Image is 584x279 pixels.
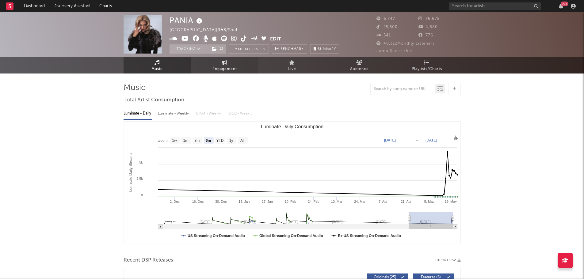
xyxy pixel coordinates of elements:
[158,138,168,143] text: Zoom
[170,27,244,34] div: [GEOGRAPHIC_DATA] | R&B/Soul
[261,124,323,129] text: Luminate Daily Consumption
[212,66,237,73] span: Engagement
[240,138,244,143] text: All
[128,153,132,192] text: Luminate Daily Streams
[216,138,223,143] text: YTD
[326,57,393,74] a: Audience
[272,44,307,54] a: Benchmark
[288,66,296,73] span: Live
[239,200,250,203] text: 13. Jan
[418,25,438,29] span: 4,880
[170,200,180,203] text: 2. Dec
[141,193,143,197] text: 0
[194,138,200,143] text: 3m
[318,47,336,51] span: Summary
[208,44,226,54] span: ( 2 )
[191,57,258,74] a: Engagement
[376,25,398,29] span: 25,500
[418,17,440,21] span: 26,675
[124,57,191,74] a: Music
[401,200,411,203] text: 21. Apr
[158,108,190,119] div: Luminate - Weekly
[376,33,391,37] span: 541
[338,234,401,238] text: Ex-US Streaming On-Demand Audio
[384,138,396,142] text: [DATE]
[435,258,461,262] button: Export CSV
[378,200,387,203] text: 7. Apr
[371,87,435,92] input: Search by song name or URL
[215,200,227,203] text: 30. Dec
[308,200,319,203] text: 24. Feb
[310,44,339,54] button: Summary
[424,200,434,203] text: 5. May
[172,138,177,143] text: 1w
[124,257,173,264] span: Recent DSP Releases
[183,138,188,143] text: 1m
[418,33,433,37] span: 776
[354,200,366,203] text: 24. Mar
[170,44,208,54] button: Tracking
[124,96,184,104] span: Total Artist Consumption
[415,138,419,142] text: →
[426,138,437,142] text: [DATE]
[376,17,395,21] span: 6,747
[270,36,281,43] button: Edit
[393,57,461,74] a: Playlists/Charts
[559,4,563,9] button: 99+
[139,160,143,164] text: 5k
[445,200,457,203] text: 19. May
[229,138,233,143] text: 1y
[412,66,442,73] span: Playlists/Charts
[561,2,568,6] div: 99 +
[260,48,265,51] em: On
[449,2,541,10] input: Search for artists
[259,234,323,238] text: Global Streaming On-Demand Audio
[124,122,460,244] svg: Luminate Daily Consumption
[151,66,163,73] span: Music
[188,234,245,238] text: US Streaming On-Demand Audio
[350,66,369,73] span: Audience
[281,46,304,53] span: Benchmark
[229,44,269,54] button: Email AlertsOn
[284,200,296,203] text: 10. Feb
[124,108,152,119] div: Luminate - Daily
[205,138,211,143] text: 6m
[261,200,273,203] text: 27. Jan
[192,200,204,203] text: 16. Dec
[376,42,435,46] span: 40,312 Monthly Listeners
[376,49,412,53] span: Jump Score: 75.3
[331,200,342,203] text: 10. Mar
[208,44,226,54] button: (2)
[170,15,204,25] div: PANIA
[136,177,143,180] text: 2.5k
[258,57,326,74] a: Live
